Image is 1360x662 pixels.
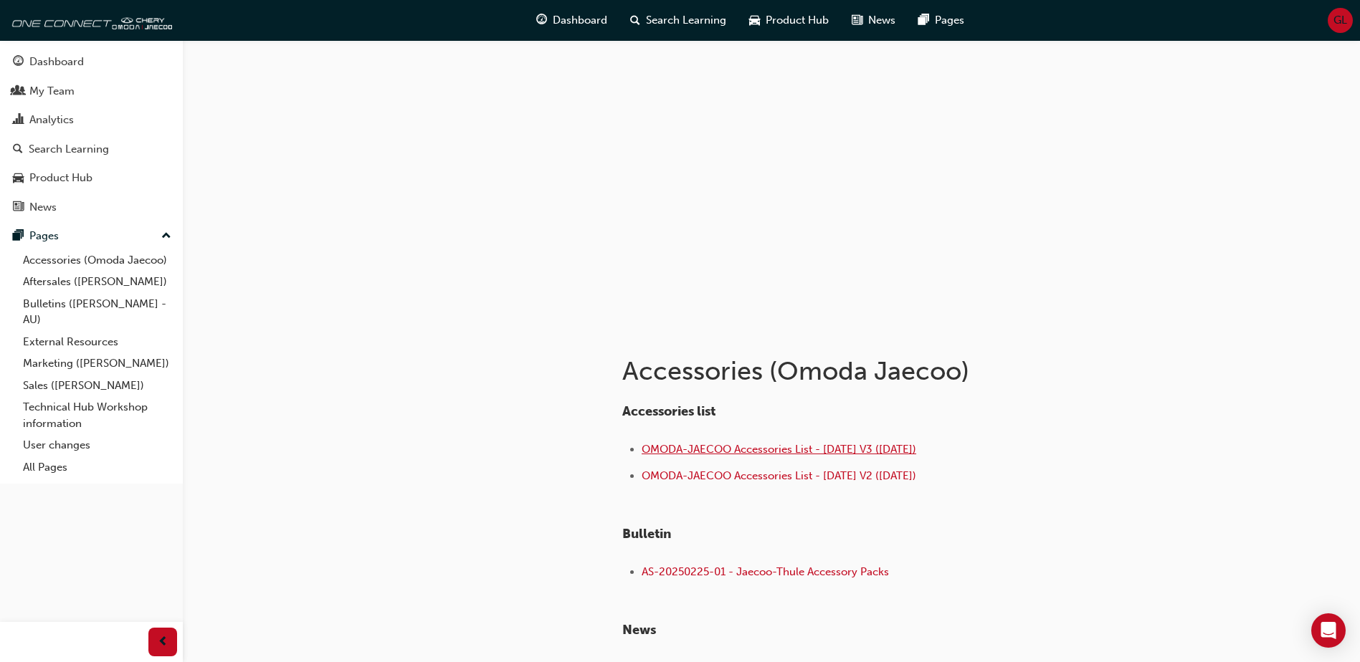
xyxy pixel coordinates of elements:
a: All Pages [17,456,177,479]
span: guage-icon [13,56,24,69]
span: car-icon [13,172,24,185]
span: News [868,12,895,29]
span: up-icon [161,227,171,246]
div: News [29,199,57,216]
div: Dashboard [29,54,84,70]
a: User changes [17,434,177,456]
a: News [6,194,177,221]
a: External Resources [17,331,177,353]
button: Pages [6,223,177,249]
a: My Team [6,78,177,105]
span: Bulletin [622,526,671,542]
span: news-icon [852,11,862,29]
a: OMODA-JAECOO Accessories List - [DATE] V2 ([DATE]) [642,469,916,482]
span: GL [1333,12,1347,29]
div: Pages [29,228,59,244]
button: GL [1328,8,1353,33]
span: Pages [935,12,964,29]
a: OMODA-JAECOO Accessories List - [DATE] V3 ([DATE]) [642,443,916,456]
div: Analytics [29,112,74,128]
a: guage-iconDashboard [525,6,619,35]
span: pages-icon [13,230,24,243]
span: Accessories list [622,403,715,419]
a: Sales ([PERSON_NAME]) [17,375,177,397]
span: Dashboard [553,12,607,29]
a: AS-20250225-01 - Jaecoo-Thule Accessory Packs [642,565,889,578]
span: Product Hub [766,12,829,29]
a: Analytics [6,107,177,133]
span: search-icon [13,143,23,156]
a: Accessories (Omoda Jaecoo) [17,249,177,272]
a: Aftersales ([PERSON_NAME]) [17,271,177,293]
span: guage-icon [536,11,547,29]
span: pages-icon [918,11,929,29]
div: Open Intercom Messenger [1311,613,1346,648]
span: Search Learning [646,12,726,29]
a: car-iconProduct Hub [738,6,840,35]
h1: Accessories (Omoda Jaecoo) [622,355,1093,387]
a: pages-iconPages [907,6,976,35]
div: Search Learning [29,141,109,158]
span: news-icon [13,201,24,214]
span: ​News [622,622,656,638]
a: search-iconSearch Learning [619,6,738,35]
span: people-icon [13,85,24,98]
span: chart-icon [13,114,24,127]
a: news-iconNews [840,6,907,35]
a: Search Learning [6,136,177,163]
span: prev-icon [158,633,168,651]
button: DashboardMy TeamAnalyticsSearch LearningProduct HubNews [6,46,177,223]
div: Product Hub [29,170,92,186]
a: Bulletins ([PERSON_NAME] - AU) [17,293,177,331]
span: car-icon [749,11,760,29]
a: Marketing ([PERSON_NAME]) [17,352,177,375]
a: Dashboard [6,49,177,75]
a: Product Hub [6,165,177,191]
img: oneconnect [7,6,172,34]
div: My Team [29,83,75,100]
a: Technical Hub Workshop information [17,396,177,434]
span: search-icon [630,11,640,29]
